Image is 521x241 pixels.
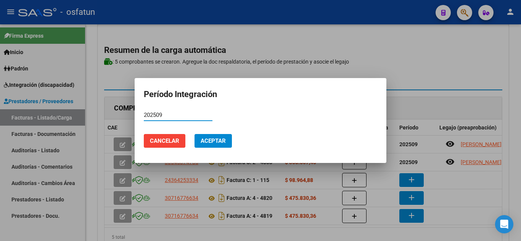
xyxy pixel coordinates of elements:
[150,137,179,144] span: Cancelar
[495,215,513,233] div: Open Intercom Messenger
[201,137,226,144] span: Aceptar
[144,87,377,102] h2: Período Integración
[195,134,232,148] button: Aceptar
[144,134,185,148] button: Cancelar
